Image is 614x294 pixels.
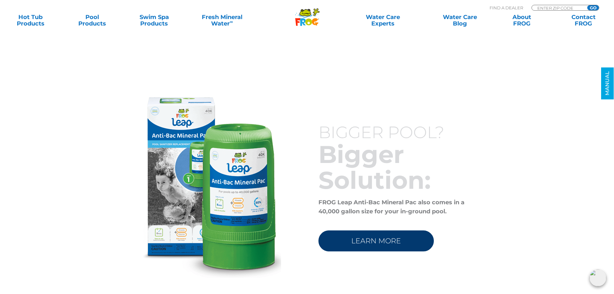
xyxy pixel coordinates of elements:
[6,14,54,27] a: Hot TubProducts
[318,198,483,216] p: FROG Leap Anti-Bac Mineral Pac also comes in a 40,000 gallon size for your in-ground pool.
[143,97,281,278] img: anti-bac-mineral-pac-cta-img
[318,230,434,251] a: LEARN MORE
[230,19,233,24] sup: ∞
[318,141,483,193] h2: Bigger Solution:
[344,14,422,27] a: Water CareExperts
[587,5,599,10] input: GO
[318,124,483,141] h3: BIGGER POOL?
[130,14,178,27] a: Swim SpaProducts
[537,5,580,11] input: Zip Code Form
[68,14,116,27] a: PoolProducts
[560,14,608,27] a: ContactFROG
[490,5,523,11] p: Find A Dealer
[436,14,484,27] a: Water CareBlog
[590,269,606,286] img: openIcon
[601,67,614,99] a: MANUAL
[498,14,546,27] a: AboutFROG
[192,14,252,27] a: Fresh MineralWater∞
